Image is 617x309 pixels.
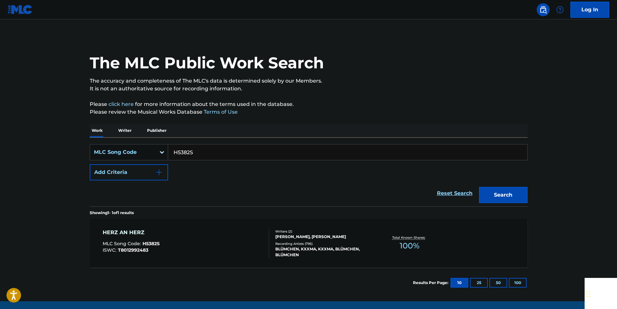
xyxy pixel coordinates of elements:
[90,210,134,216] p: Showing 1 - 1 of 1 results
[275,241,373,246] div: Recording Artists ( 795 )
[90,164,168,180] button: Add Criteria
[90,219,528,268] a: HERZ AN HERZMLC Song Code:H5382SISWC:T8012992483Writers (2)[PERSON_NAME], [PERSON_NAME]Recording ...
[90,85,528,93] p: It is not an authoritative source for recording information.
[479,187,528,203] button: Search
[434,186,476,200] a: Reset Search
[400,240,419,252] span: 100 %
[202,109,238,115] a: Terms of Use
[556,6,564,14] img: help
[90,53,324,73] h1: The MLC Public Work Search
[90,144,528,206] form: Search Form
[587,284,590,304] div: Drag
[145,124,168,137] p: Publisher
[275,246,373,258] div: BLÜMCHEN, KXXMA, KXXMA, BLÜMCHEN, BLÜMCHEN
[90,108,528,116] p: Please review the Musical Works Database
[118,247,148,253] span: T8012992483
[537,3,550,16] a: Public Search
[489,278,507,288] button: 50
[539,6,547,14] img: search
[275,229,373,234] div: Writers ( 2 )
[90,100,528,108] p: Please for more information about the terms used in the database.
[451,278,468,288] button: 10
[109,101,134,107] a: click here
[570,2,609,18] a: Log In
[392,235,427,240] p: Total Known Shares:
[275,234,373,240] div: [PERSON_NAME], [PERSON_NAME]
[94,148,152,156] div: MLC Song Code
[585,278,617,309] iframe: Chat Widget
[413,280,450,286] p: Results Per Page:
[103,247,118,253] span: ISWC :
[143,241,160,246] span: H5382S
[90,124,105,137] p: Work
[509,278,527,288] button: 100
[155,168,163,176] img: 9d2ae6d4665cec9f34b9.svg
[90,77,528,85] p: The accuracy and completeness of The MLC's data is determined solely by our Members.
[8,5,33,14] img: MLC Logo
[116,124,133,137] p: Writer
[470,278,488,288] button: 25
[554,3,566,16] div: Help
[103,241,143,246] span: MLC Song Code :
[103,229,160,236] div: HERZ AN HERZ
